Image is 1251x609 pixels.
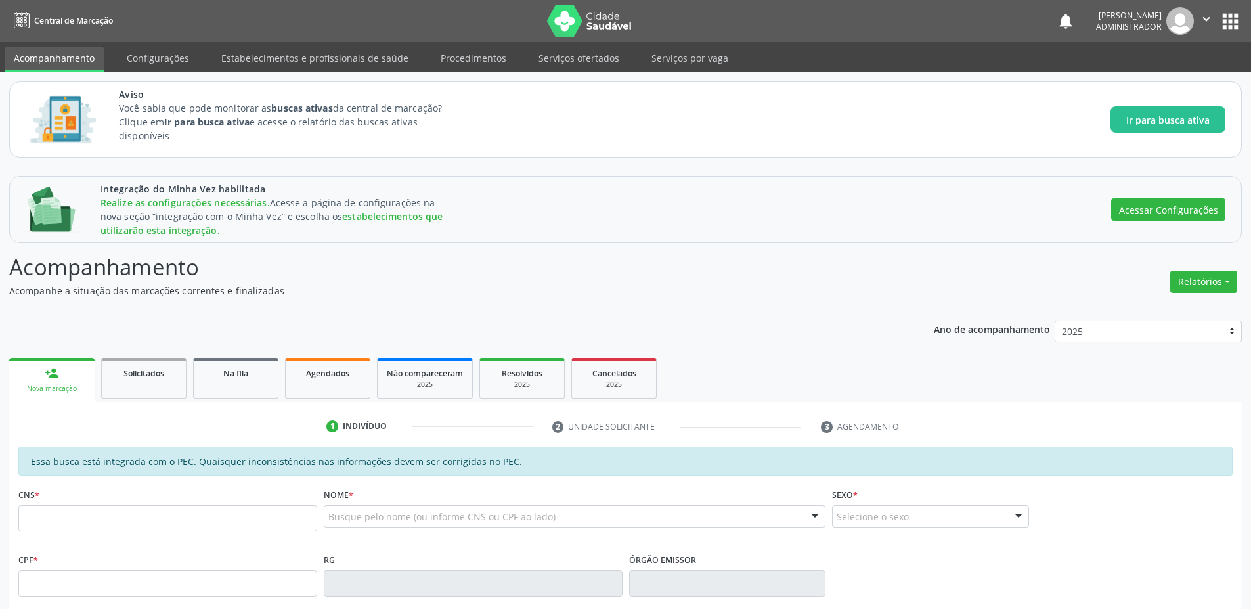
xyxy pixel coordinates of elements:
[328,510,556,524] span: Busque pelo nome (ou informe CNS ou CPF ao lado)
[581,380,647,390] div: 2025
[18,384,85,394] div: Nova marcação
[343,420,387,432] div: Indivíduo
[18,485,39,505] label: CNS
[5,47,104,72] a: Acompanhamento
[119,87,466,101] span: Aviso
[100,196,448,237] div: Acesse a página de configurações na nova seção “integração com o Minha Vez” e escolha os
[1110,106,1225,133] button: Ir para busca ativa
[387,380,463,390] div: 2025
[934,321,1050,337] p: Ano de acompanhamento
[502,368,542,379] span: Resolvidos
[1126,113,1210,127] span: Ir para busca ativa
[212,47,418,70] a: Estabelecimentos e profissionais de saúde
[387,368,463,379] span: Não compareceram
[100,196,270,209] span: Realize as configurações necessárias.
[118,47,198,70] a: Configurações
[1096,10,1162,21] div: [PERSON_NAME]
[489,380,555,390] div: 2025
[832,485,858,505] label: Sexo
[45,366,59,380] div: person_add
[223,368,248,379] span: Na fila
[431,47,516,70] a: Procedimentos
[1096,21,1162,32] span: Administrador
[324,485,353,505] label: Nome
[9,10,113,32] a: Central de Marcação
[529,47,628,70] a: Serviços ofertados
[123,368,164,379] span: Solicitados
[837,510,909,524] span: Selecione o sexo
[1194,7,1219,35] button: 
[164,116,250,128] strong: Ir para busca ativa
[629,550,696,570] label: Órgão emissor
[592,368,636,379] span: Cancelados
[1166,7,1194,35] img: img
[9,251,872,284] p: Acompanhamento
[1170,271,1237,293] button: Relatórios
[1111,198,1225,221] button: Acessar Configurações
[642,47,737,70] a: Serviços por vaga
[26,187,82,233] img: Imagem de CalloutCard
[1199,12,1214,26] i: 
[100,182,448,196] span: Integração do Minha Vez habilitada
[18,447,1233,476] div: Essa busca está integrada com o PEC. Quaisquer inconsistências nas informações devem ser corrigid...
[1219,10,1242,33] button: apps
[34,15,113,26] span: Central de Marcação
[271,102,332,114] strong: buscas ativas
[306,368,349,379] span: Agendados
[324,550,335,570] label: RG
[119,101,466,143] p: Você sabia que pode monitorar as da central de marcação? Clique em e acesse o relatório das busca...
[26,90,100,149] img: Imagem de CalloutCard
[9,284,872,298] p: Acompanhe a situação das marcações correntes e finalizadas
[326,420,338,432] div: 1
[1057,12,1075,30] button: notifications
